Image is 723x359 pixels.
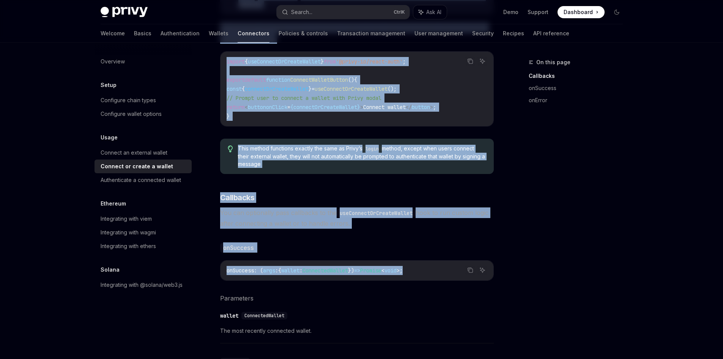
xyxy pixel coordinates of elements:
div: Integrating with @solana/web3.js [101,280,183,289]
span: Dashboard [564,8,593,16]
a: Integrating with viem [95,212,192,226]
div: Configure chain types [101,96,156,105]
span: () [348,76,354,83]
span: > [360,104,363,111]
a: Policies & controls [279,24,328,43]
span: </ [406,104,412,111]
span: onClick [266,104,287,111]
span: ; [433,104,436,111]
span: On this page [536,58,570,67]
span: : [299,267,302,274]
img: dark logo [101,7,148,17]
button: Search...CtrlK [277,5,410,19]
span: Ctrl K [394,9,405,15]
div: Integrating with viem [101,214,152,223]
button: Copy the contents from the code block [465,56,475,66]
span: { [354,76,357,83]
span: useConnectOrCreateWallet [315,85,387,92]
div: Connect an external wallet [101,148,167,157]
div: Authenticate a connected wallet [101,176,181,185]
h5: Parameters [220,293,494,304]
a: Demo [503,8,518,16]
span: connectOrCreateWallet [293,104,357,111]
button: Ask AI [477,56,487,66]
a: User management [414,24,463,43]
span: onSuccess [227,267,254,274]
a: Configure wallet options [95,107,192,121]
span: }) [348,267,354,274]
span: } [357,104,360,111]
div: Connect or create a wallet [101,162,173,171]
div: Integrating with wagmi [101,228,156,237]
div: Search... [291,8,312,17]
span: '@privy-io/react-auth' [336,58,403,65]
span: < [245,104,248,111]
span: ConnectWalletButton [290,76,348,83]
button: Copy the contents from the code block [465,265,475,275]
a: Integrating with wagmi [95,226,192,239]
span: This method functions exactly the same as Privy’s method, except when users connect their externa... [238,145,486,168]
div: Configure wallet options [101,109,162,119]
span: default [245,76,266,83]
button: Ask AI [477,265,487,275]
a: Support [528,8,548,16]
h5: Solana [101,265,120,274]
span: { [278,267,281,274]
span: = [287,104,290,111]
span: You can optionally pass callbacks to the hook to run custom logic after connecting a wallet or to... [220,207,494,229]
svg: Tip [228,145,233,152]
span: function [266,76,290,83]
span: return [227,104,245,111]
span: useConnectOrCreateWallet [248,58,321,65]
span: ConnectedWallet [302,267,348,274]
span: Connect wallet [363,104,406,111]
div: wallet [220,312,238,319]
span: { [242,85,245,92]
span: args [263,267,275,274]
span: } [309,85,312,92]
a: Callbacks [529,70,629,82]
span: > [397,267,400,274]
code: useConnectOrCreateWallet [337,209,416,217]
span: ; [400,267,403,274]
span: ConnectedWallet [244,313,284,319]
a: Overview [95,55,192,68]
span: Promise [360,267,381,274]
a: Integrating with ethers [95,239,192,253]
a: Configure chain types [95,93,192,107]
span: from [324,58,336,65]
span: < [381,267,384,274]
span: (); [387,85,397,92]
span: > [430,104,433,111]
span: Callbacks [220,192,255,203]
button: Toggle dark mode [611,6,623,18]
span: ; [403,58,406,65]
a: Authentication [161,24,200,43]
h5: Usage [101,133,118,142]
span: { [245,58,248,65]
span: Ask AI [426,8,441,16]
span: button [412,104,430,111]
span: wallet [281,267,299,274]
a: Basics [134,24,151,43]
a: Wallets [209,24,228,43]
span: export [227,76,245,83]
span: const [227,85,242,92]
button: Ask AI [413,5,447,19]
span: : ( [254,267,263,274]
a: Connectors [238,24,269,43]
a: Welcome [101,24,125,43]
span: : [275,267,278,274]
a: Authenticate a connected wallet [95,173,192,187]
span: button [248,104,266,111]
h5: Ethereum [101,199,126,208]
span: connectOrCreateWallet [245,85,309,92]
a: API reference [533,24,569,43]
a: onSuccess [529,82,629,94]
a: Connect an external wallet [95,146,192,160]
a: Security [472,24,494,43]
code: onSuccess [220,243,257,253]
span: The most recently connected wallet. [220,326,494,335]
span: // Prompt user to connect a wallet with Privy modal [227,95,381,101]
div: Overview [101,57,125,66]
